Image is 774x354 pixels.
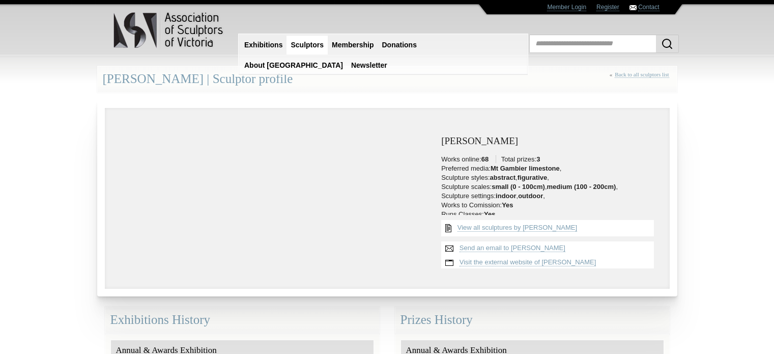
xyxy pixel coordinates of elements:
[441,174,659,182] li: Sculpture styles: , ,
[347,56,391,75] a: Newsletter
[441,241,457,256] img: Send an email to John Bishop
[441,165,659,173] li: Preferred media: ,
[484,210,495,218] strong: Yes
[441,210,659,219] li: Runs Classes:
[536,155,540,163] strong: 3
[441,256,457,270] img: Visit website
[491,165,560,172] strong: Mt Gambier limestone
[441,220,455,236] img: View all {sculptor_name} sculptures list
[113,10,225,50] img: logo.png
[502,201,513,209] strong: Yes
[441,136,659,147] h3: [PERSON_NAME]
[496,192,516,200] strong: indoor
[547,183,616,190] strong: medium (100 - 200cm)
[97,66,677,93] div: [PERSON_NAME] | Sculptor profile
[661,38,673,50] img: Search
[629,5,637,10] img: Contact ASV
[460,244,565,252] a: Send an email to [PERSON_NAME]
[441,183,659,191] li: Sculpture scales: , ,
[518,174,548,181] strong: figurative
[638,4,659,11] a: Contact
[105,307,380,334] div: Exhibitions History
[596,4,619,11] a: Register
[240,56,347,75] a: About [GEOGRAPHIC_DATA]
[547,4,586,11] a: Member Login
[610,71,672,89] div: «
[395,307,670,334] div: Prizes History
[460,258,596,266] a: Visit the external website of [PERSON_NAME]
[378,36,421,55] a: Donations
[441,192,659,200] li: Sculpture settings: , ,
[492,183,545,190] strong: small (0 - 100cm)
[490,174,516,181] strong: abstract
[240,36,286,55] a: Exhibitions
[457,224,577,232] a: View all sculptures by [PERSON_NAME]
[286,36,328,55] a: Sculptors
[615,71,669,78] a: Back to all sculptors list
[328,36,378,55] a: Membership
[518,192,543,200] strong: outdoor
[441,155,659,164] li: Works online: Total prizes:
[441,201,659,209] li: Works to Comission:
[481,155,489,163] strong: 68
